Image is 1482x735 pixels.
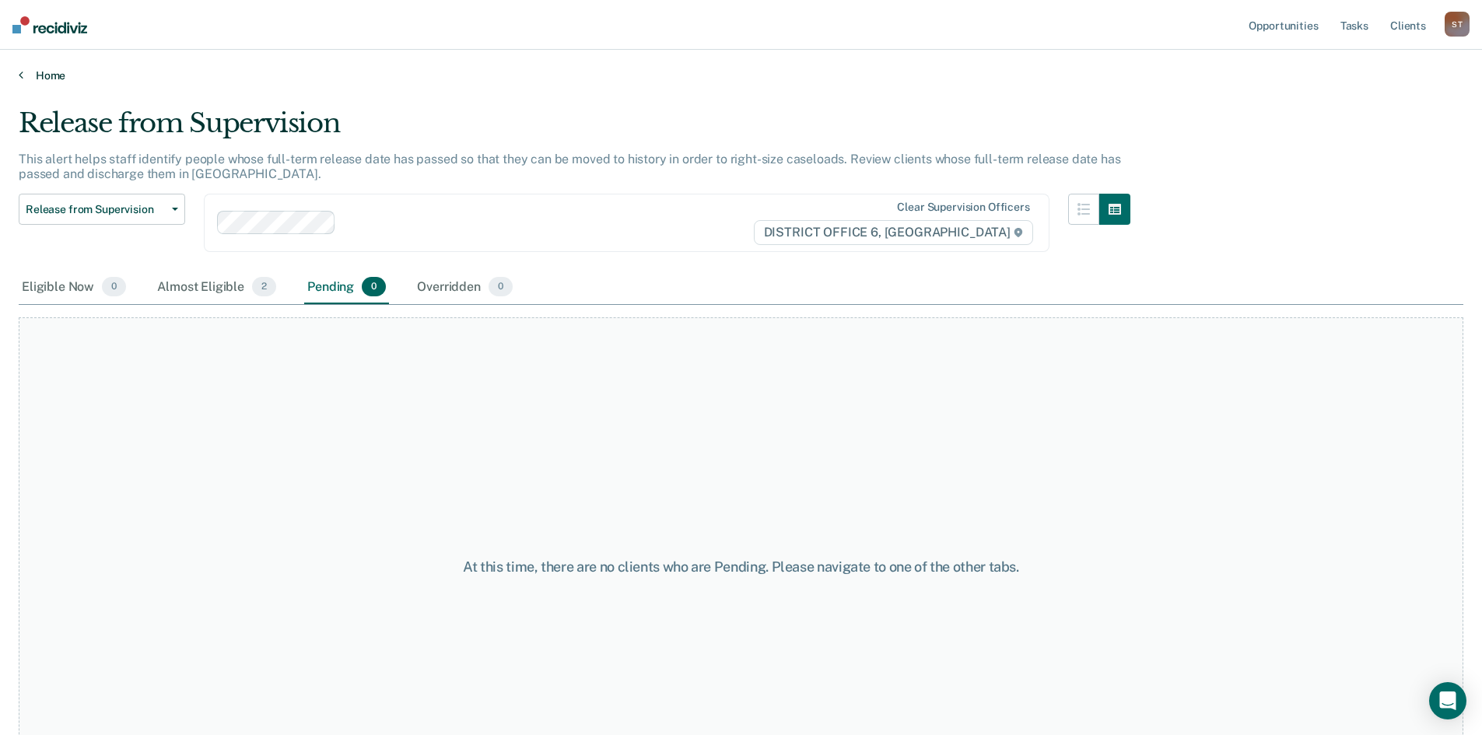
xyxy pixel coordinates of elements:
[26,203,166,216] span: Release from Supervision
[19,107,1130,152] div: Release from Supervision
[1429,682,1466,719] div: Open Intercom Messenger
[1445,12,1470,37] div: S T
[304,271,389,305] div: Pending0
[754,220,1033,245] span: DISTRICT OFFICE 6, [GEOGRAPHIC_DATA]
[12,16,87,33] img: Recidiviz
[19,152,1120,181] p: This alert helps staff identify people whose full-term release date has passed so that they can b...
[19,271,129,305] div: Eligible Now0
[380,558,1102,576] div: At this time, there are no clients who are Pending. Please navigate to one of the other tabs.
[154,271,279,305] div: Almost Eligible2
[414,271,516,305] div: Overridden0
[1445,12,1470,37] button: ST
[897,201,1029,214] div: Clear supervision officers
[19,68,1463,82] a: Home
[19,194,185,225] button: Release from Supervision
[102,277,126,297] span: 0
[252,277,276,297] span: 2
[362,277,386,297] span: 0
[489,277,513,297] span: 0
